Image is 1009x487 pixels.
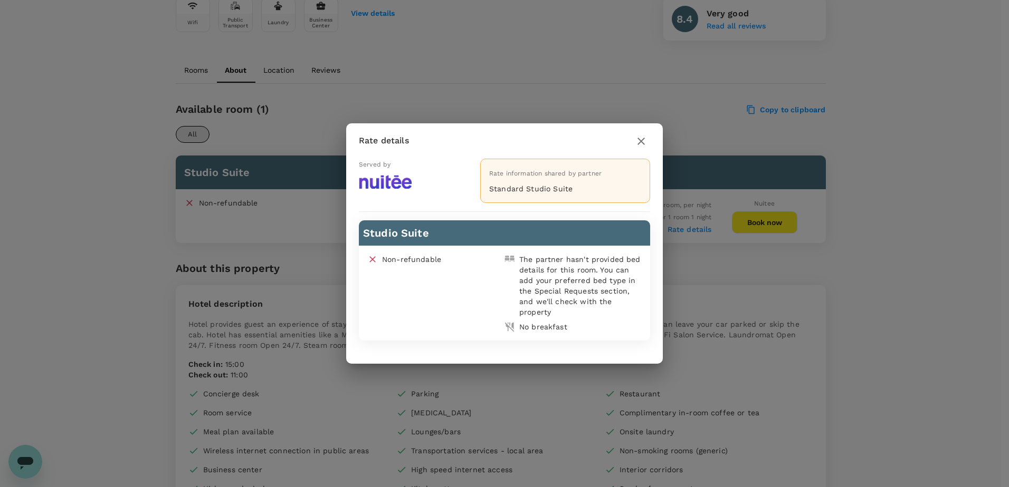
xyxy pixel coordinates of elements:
[489,183,641,194] p: Standard Studio Suite
[489,170,602,177] span: Rate information shared by partner
[505,254,515,265] img: double-bed-icon
[359,174,412,189] img: 204-rate-logo
[363,225,646,241] h6: Studio Suite
[382,254,441,265] p: Non-refundable
[519,254,642,317] div: The partner hasn't provided bed details for this room. You can add your preferred bed type in the...
[359,161,391,168] span: Served by
[519,322,567,332] div: No breakfast
[359,134,409,147] p: Rate details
